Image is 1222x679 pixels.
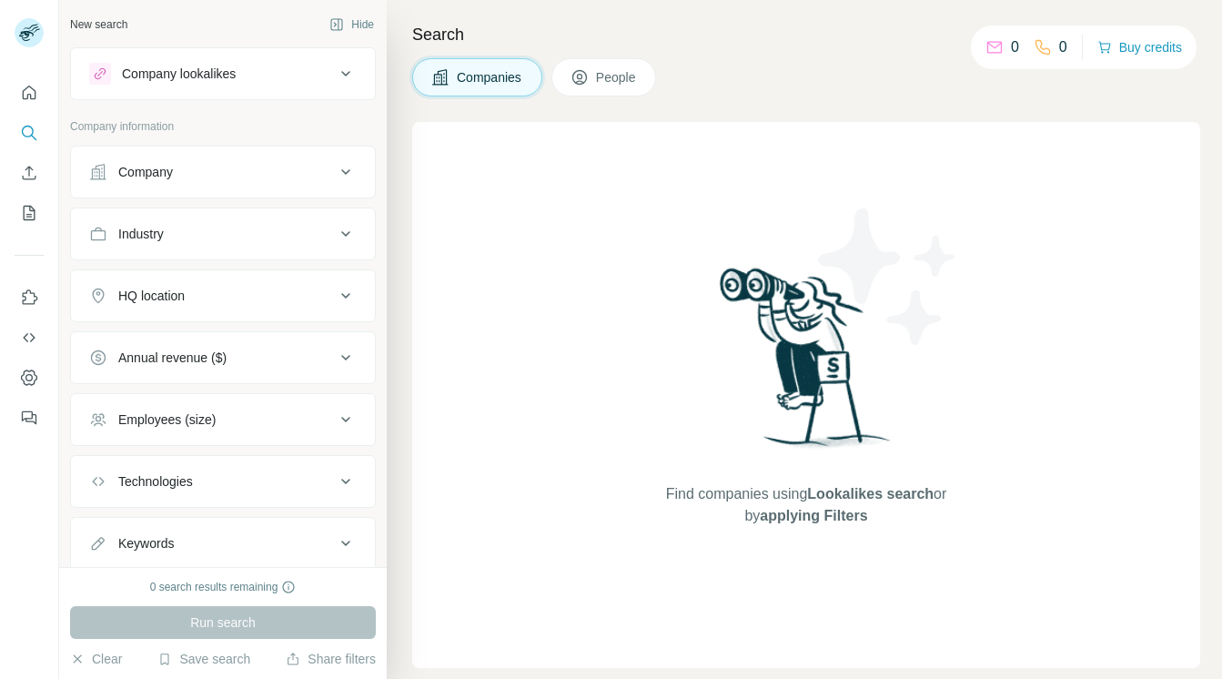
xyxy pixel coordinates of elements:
[71,522,375,565] button: Keywords
[15,197,44,229] button: My lists
[71,274,375,318] button: HQ location
[15,157,44,189] button: Enrich CSV
[71,398,375,441] button: Employees (size)
[70,16,127,33] div: New search
[118,472,193,491] div: Technologies
[71,150,375,194] button: Company
[118,225,164,243] div: Industry
[15,401,44,434] button: Feedback
[15,281,44,314] button: Use Surfe on LinkedIn
[15,117,44,149] button: Search
[712,263,901,466] img: Surfe Illustration - Woman searching with binoculars
[70,118,376,135] p: Company information
[118,287,185,305] div: HQ location
[15,76,44,109] button: Quick start
[457,68,523,86] span: Companies
[15,321,44,354] button: Use Surfe API
[122,65,236,83] div: Company lookalikes
[661,483,952,527] span: Find companies using or by
[317,11,387,38] button: Hide
[807,486,934,502] span: Lookalikes search
[118,534,174,552] div: Keywords
[286,650,376,668] button: Share filters
[1011,36,1019,58] p: 0
[118,410,216,429] div: Employees (size)
[806,195,970,359] img: Surfe Illustration - Stars
[150,579,297,595] div: 0 search results remaining
[15,361,44,394] button: Dashboard
[157,650,250,668] button: Save search
[71,460,375,503] button: Technologies
[596,68,638,86] span: People
[412,22,1200,47] h4: Search
[118,349,227,367] div: Annual revenue ($)
[1097,35,1182,60] button: Buy credits
[71,336,375,380] button: Annual revenue ($)
[118,163,173,181] div: Company
[71,52,375,96] button: Company lookalikes
[760,508,867,523] span: applying Filters
[70,650,122,668] button: Clear
[1059,36,1067,58] p: 0
[71,212,375,256] button: Industry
